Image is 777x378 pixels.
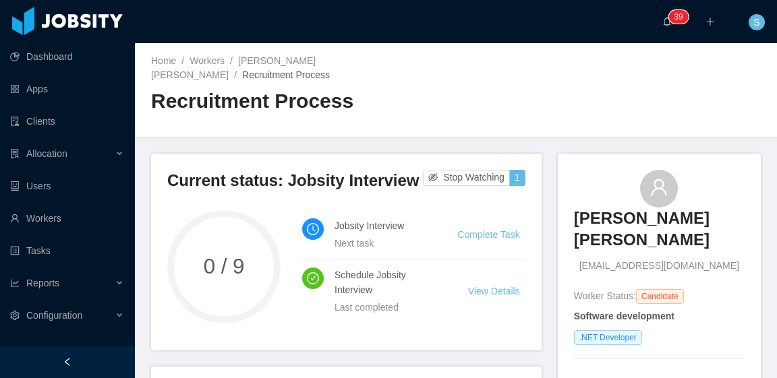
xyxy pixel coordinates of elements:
h4: Schedule Jobsity Interview [335,267,436,297]
p: 9 [679,10,683,24]
button: icon: eye-invisibleStop Watching [423,170,510,186]
i: icon: plus [706,17,715,26]
strong: Software development [574,311,674,321]
h2: Recruitment Process [151,88,456,115]
i: icon: bell [662,17,672,26]
i: icon: check-circle [307,272,319,284]
i: icon: setting [10,311,20,320]
i: icon: clock-circle [307,223,319,235]
i: icon: line-chart [10,278,20,288]
a: Home [151,55,176,66]
h3: Current status: Jobsity Interview [167,170,423,191]
span: Candidate [636,289,684,304]
a: Complete Task [457,229,519,240]
h3: [PERSON_NAME] [PERSON_NAME] [574,208,745,251]
span: 0 / 9 [167,256,281,277]
sup: 39 [668,10,688,24]
span: Recruitment Process [242,69,330,80]
a: icon: profileTasks [10,237,124,264]
a: icon: auditClients [10,108,124,135]
i: icon: solution [10,149,20,158]
i: icon: user [650,178,668,197]
span: [EMAIL_ADDRESS][DOMAIN_NAME] [579,259,739,273]
span: / [234,69,237,80]
span: .NET Developer [574,330,642,345]
span: Configuration [26,310,82,321]
p: 3 [674,10,679,24]
a: icon: robotUsers [10,172,124,199]
button: 1 [509,170,525,186]
span: / [181,55,184,66]
a: View Details [468,286,520,296]
div: Last completed [335,300,436,315]
span: Allocation [26,148,67,159]
span: Reports [26,278,59,288]
h4: Jobsity Interview [335,218,425,233]
span: Worker Status: [574,290,636,301]
a: [PERSON_NAME] [PERSON_NAME] [574,208,745,259]
a: icon: appstoreApps [10,75,124,102]
a: icon: pie-chartDashboard [10,43,124,70]
span: S [753,14,759,30]
div: Next task [335,236,425,251]
span: / [230,55,233,66]
a: Workers [190,55,225,66]
a: icon: userWorkers [10,205,124,232]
